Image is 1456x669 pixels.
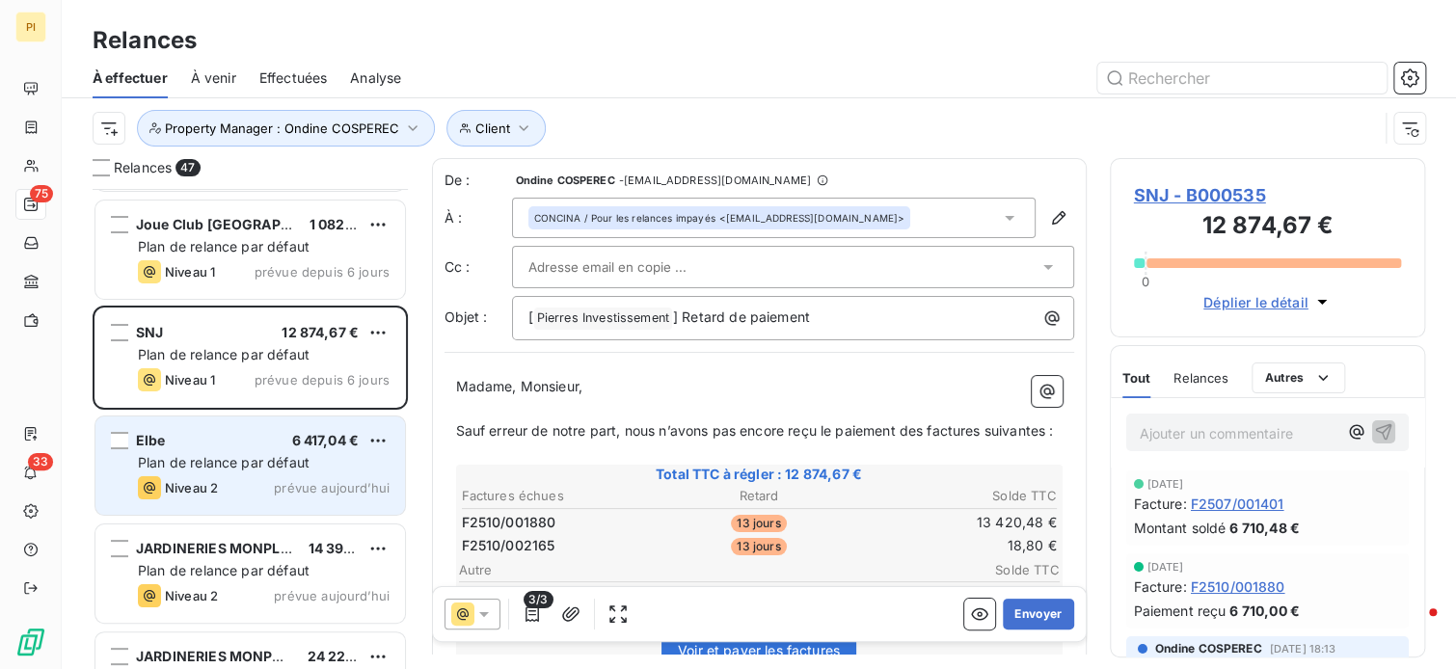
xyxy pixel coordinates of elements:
td: 18,80 € [860,535,1058,556]
span: JARDINERIES MONPLAISIR LOUDUN [136,540,377,556]
span: 47 [175,159,200,176]
span: 14 399,77 € [309,540,387,556]
span: JARDINERIES MONPLAISIR THOUARS [136,648,386,664]
span: Niveau 1 [165,264,215,280]
span: -564,61 € [944,582,1060,602]
span: [ [528,308,533,325]
span: Plan de relance par défaut [138,346,310,362]
span: Analyse [350,68,401,88]
span: 13 jours [731,515,786,532]
span: Tout [1122,370,1151,386]
span: Elbe [136,432,166,448]
button: Client [446,110,546,147]
span: À venir [191,68,236,88]
span: 12 874,67 € [282,324,359,340]
span: Relances [114,158,172,177]
h3: Relances [93,23,197,58]
span: Paiements reçus non affectés [459,582,940,602]
button: Autres [1252,362,1345,393]
input: Adresse email en copie ... [528,253,736,281]
span: 6 417,04 € [292,432,360,448]
span: prévue depuis 6 jours [255,372,390,388]
span: SNJ [136,324,163,340]
span: Voir et payer les factures [678,642,840,658]
th: Solde TTC [860,486,1058,506]
span: Facture : [1134,576,1187,597]
span: prévue aujourd’hui [274,588,390,603]
span: 1 082,16 € [310,216,377,232]
span: Sauf erreur de notre part, nous n’avons pas encore reçu le paiement des factures suivantes : [456,422,1054,439]
div: grid [93,189,408,669]
th: Retard [661,486,858,506]
span: Montant soldé [1134,518,1227,538]
span: [DATE] [1147,561,1184,573]
th: Factures échues [461,486,659,506]
span: Madame, Monsieur, [456,378,583,394]
span: Objet : [445,308,488,325]
span: Plan de relance par défaut [138,238,310,254]
span: F2510/001880 [1191,576,1285,597]
span: SNJ - B000535 [1134,182,1402,208]
span: CONCINA / Pour les relances impayés [534,211,715,225]
span: 6 710,48 € [1229,518,1300,538]
span: Solde TTC [944,562,1060,577]
h3: 12 874,67 € [1134,208,1402,247]
input: Rechercher [1097,63,1387,94]
div: PI [15,12,46,42]
button: Envoyer [1003,599,1073,629]
span: Relances [1173,370,1228,386]
span: - [EMAIL_ADDRESS][DOMAIN_NAME] [619,174,811,186]
span: Autre [459,562,944,577]
button: Déplier le détail [1198,291,1337,313]
span: 3/3 [524,591,553,608]
span: ] Retard de paiement [673,308,810,325]
span: Effectuées [259,68,328,88]
span: Niveau 1 [165,372,215,388]
label: À : [445,208,512,227]
span: 24 220,80 € [307,648,390,664]
span: Plan de relance par défaut [138,562,310,578]
span: F2510/001880 [462,513,556,532]
span: À effectuer [93,68,168,88]
span: Joue Club [GEOGRAPHIC_DATA] [136,216,350,232]
span: Facture : [1134,494,1187,514]
button: Property Manager : Ondine COSPEREC [137,110,435,147]
span: Niveau 2 [165,480,218,495]
span: Property Manager : Ondine COSPEREC [165,120,399,136]
span: F2507/001401 [1191,494,1284,514]
span: 13 jours [731,538,786,555]
span: 33 [28,453,53,470]
span: Total TTC à régler : 12 874,67 € [459,465,1060,484]
span: F2510/002165 [462,536,555,555]
img: Logo LeanPay [15,627,46,657]
span: 0 [1142,274,1149,289]
td: 13 420,48 € [860,512,1058,533]
span: prévue depuis 6 jours [255,264,390,280]
span: Paiement reçu [1134,601,1227,621]
span: Niveau 2 [165,588,218,603]
span: 6 710,00 € [1229,601,1300,621]
span: De : [445,171,512,190]
span: Client [475,120,510,136]
span: Ondine COSPEREC [1155,640,1262,657]
div: <[EMAIL_ADDRESS][DOMAIN_NAME]> [534,211,905,225]
iframe: Intercom live chat [1390,603,1437,650]
span: Pierres Investissement [534,308,672,330]
span: Plan de relance par défaut [138,454,310,470]
span: 75 [30,185,53,202]
span: [DATE] [1147,478,1184,490]
span: [DATE] 18:13 [1270,643,1336,655]
span: Ondine COSPEREC [516,174,615,186]
label: Cc : [445,257,512,277]
span: prévue aujourd’hui [274,480,390,495]
span: Déplier le détail [1203,292,1308,312]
